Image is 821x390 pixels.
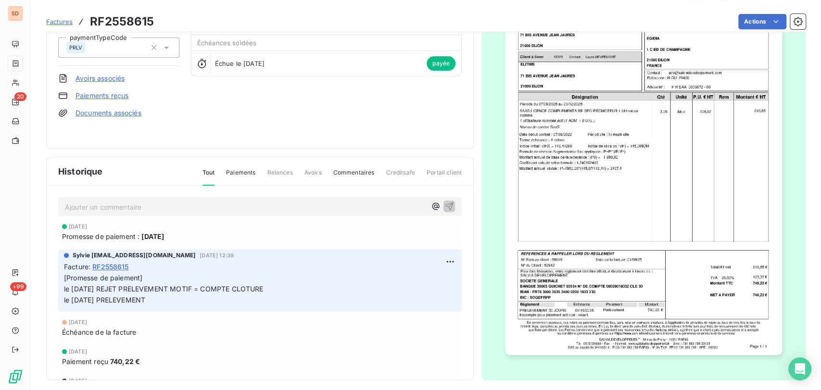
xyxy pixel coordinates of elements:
[8,6,23,21] div: SD
[202,168,215,186] span: Tout
[333,168,375,185] span: Commentaires
[738,14,786,29] button: Actions
[267,168,292,185] span: Relances
[76,74,125,83] a: Avoirs associés
[46,17,73,26] a: Factures
[141,231,164,241] span: [DATE]
[226,168,255,185] span: Paiements
[58,165,103,178] span: Historique
[386,168,415,185] span: Creditsafe
[64,274,265,304] span: [Promesse de paiement] le [DATE] REJET PRELEVEMENT MOTIF = COMPTE CLOTURE le [DATE] PRELEVEMENT
[304,168,322,185] span: Avoirs
[110,356,140,366] span: 740,22 €
[69,45,83,50] span: PRLV
[200,252,234,258] span: [DATE] 12:39
[788,357,811,380] div: Open Intercom Messenger
[76,91,128,101] a: Paiements reçus
[92,262,128,272] span: RF2558615
[62,356,108,366] span: Paiement reçu
[90,13,154,30] h3: RF2558615
[62,231,139,241] span: Promesse de paiement :
[76,108,141,118] a: Documents associés
[69,224,87,229] span: [DATE]
[64,262,90,272] span: Facture :
[69,378,87,384] span: [DATE]
[427,168,462,185] span: Portail client
[197,39,257,47] span: Échéances soldées
[69,319,87,325] span: [DATE]
[14,92,26,101] span: 20
[427,56,455,71] span: payée
[10,282,26,291] span: +99
[46,18,73,25] span: Factures
[73,251,196,260] span: Sylvie [EMAIL_ADDRESS][DOMAIN_NAME]
[62,327,136,337] span: Échéance de la facture
[8,369,23,384] img: Logo LeanPay
[69,349,87,354] span: [DATE]
[215,60,265,67] span: Échue le [DATE]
